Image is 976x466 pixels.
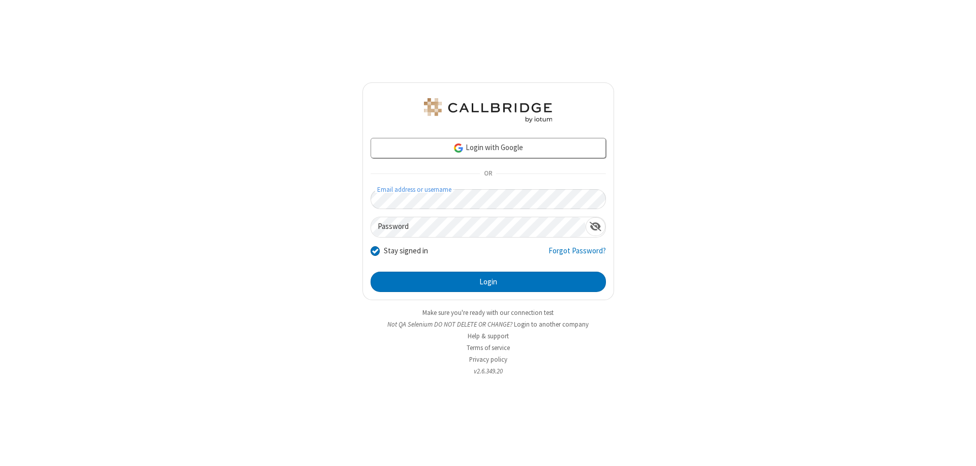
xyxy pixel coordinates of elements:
a: Login with Google [371,138,606,158]
div: Show password [586,217,605,236]
label: Stay signed in [384,245,428,257]
button: Login to another company [514,319,589,329]
input: Password [371,217,586,237]
img: QA Selenium DO NOT DELETE OR CHANGE [422,98,554,123]
a: Help & support [468,332,509,340]
a: Make sure you're ready with our connection test [422,308,554,317]
span: OR [480,167,496,181]
img: google-icon.png [453,142,464,154]
li: v2.6.349.20 [362,366,614,376]
a: Privacy policy [469,355,507,364]
a: Terms of service [467,343,510,352]
li: Not QA Selenium DO NOT DELETE OR CHANGE? [362,319,614,329]
button: Login [371,272,606,292]
a: Forgot Password? [548,245,606,265]
input: Email address or username [371,189,606,209]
